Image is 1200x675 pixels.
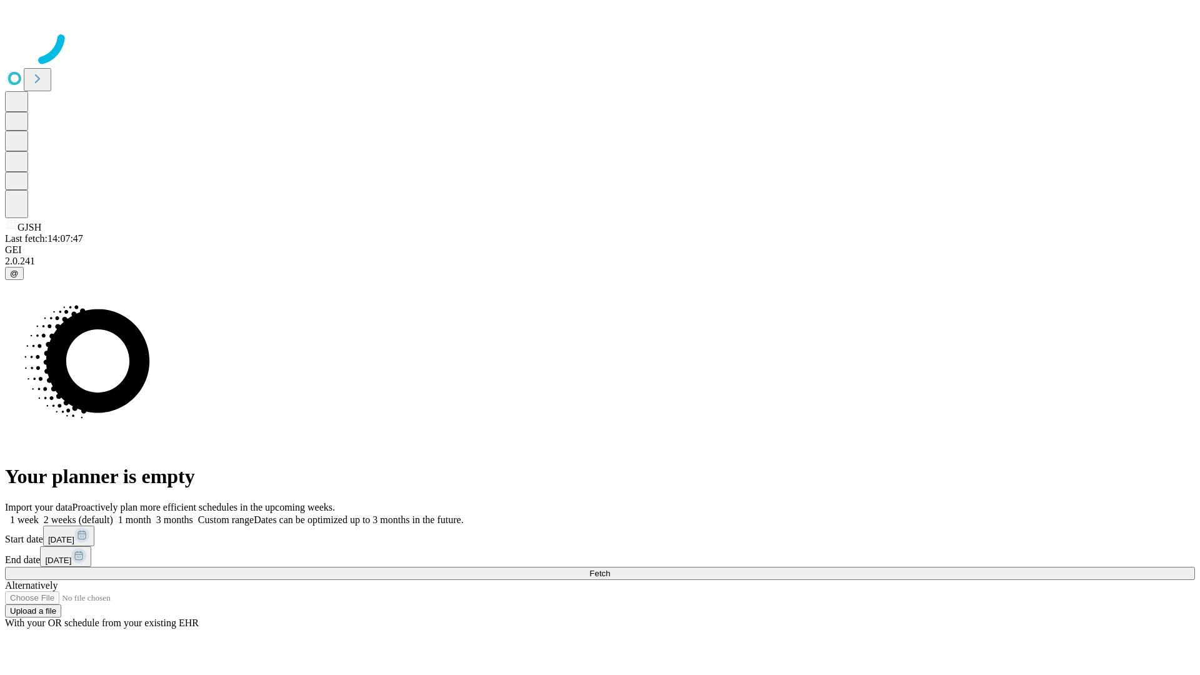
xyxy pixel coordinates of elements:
[118,514,151,525] span: 1 month
[40,546,91,567] button: [DATE]
[5,256,1195,267] div: 2.0.241
[10,269,19,278] span: @
[589,569,610,578] span: Fetch
[254,514,463,525] span: Dates can be optimized up to 3 months in the future.
[5,617,199,628] span: With your OR schedule from your existing EHR
[5,580,57,591] span: Alternatively
[5,567,1195,580] button: Fetch
[5,526,1195,546] div: Start date
[43,526,94,546] button: [DATE]
[5,244,1195,256] div: GEI
[45,556,71,565] span: [DATE]
[17,222,41,232] span: GJSH
[10,514,39,525] span: 1 week
[5,465,1195,488] h1: Your planner is empty
[5,546,1195,567] div: End date
[48,535,74,544] span: [DATE]
[198,514,254,525] span: Custom range
[44,514,113,525] span: 2 weeks (default)
[5,233,83,244] span: Last fetch: 14:07:47
[156,514,193,525] span: 3 months
[5,604,61,617] button: Upload a file
[5,267,24,280] button: @
[72,502,335,512] span: Proactively plan more efficient schedules in the upcoming weeks.
[5,502,72,512] span: Import your data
